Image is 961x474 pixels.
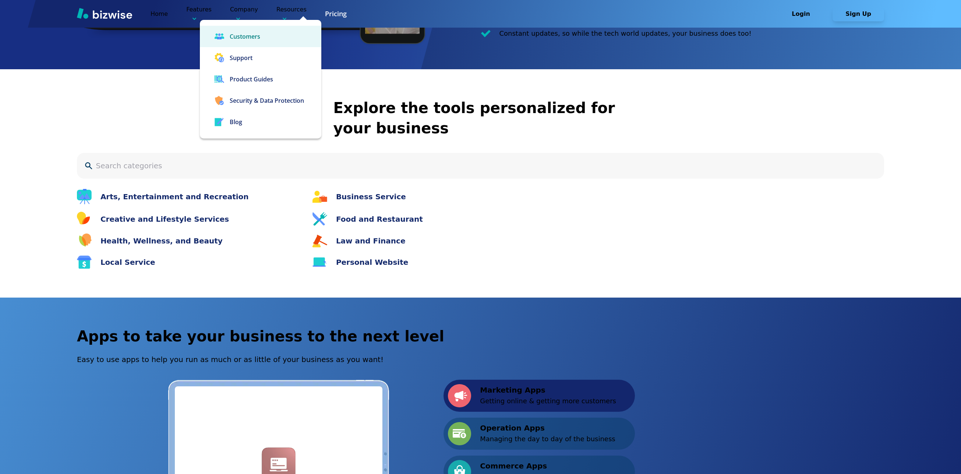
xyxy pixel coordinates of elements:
[480,396,616,407] p: Getting online & getting more customers
[77,256,298,269] div: Local Service
[77,8,132,19] img: Bizwise Logo
[77,354,884,365] p: Easy to use apps to help you run as much or as little of your business as you want!
[312,257,327,267] img: Personal Website Icon
[833,7,884,21] button: Sign Up
[77,326,884,346] h2: Apps to take your business to the next level
[444,380,635,412] div: Marketing AppsGetting online & getting more customers
[77,189,92,204] img: Arts, Entertainment and Recreation Icon
[312,189,884,204] div: Business Service
[200,90,321,111] a: Security & Data Protection
[77,256,92,269] img: Local Service Icon
[480,460,610,471] p: Commerce Apps
[200,26,321,47] a: Customers
[336,235,406,246] p: Law and Finance
[77,212,92,226] img: Creative and Lifestyle Services Icon
[100,191,249,202] p: Arts, Entertainment and Recreation
[200,47,321,69] button: Support
[96,160,877,171] input: Search categories
[833,10,884,17] a: Sign Up
[312,212,327,226] img: Food and Restaurant Icon
[77,234,298,248] div: Health, Wellness, and Beauty
[77,212,298,226] div: Creative and Lifestyle Services
[325,9,347,18] a: Pricing
[775,7,827,21] button: Login
[312,212,884,226] div: Food and Restaurant
[200,111,321,133] a: Blog
[333,98,628,138] h2: Explore the tools personalized for your business
[77,189,298,204] div: Arts, Entertainment and Recreation
[499,28,752,39] p: Constant updates, so while the tech world updates, your business does too!
[276,5,307,22] p: Resources
[200,69,321,90] a: Product Guides
[230,5,258,22] p: Company
[312,191,327,203] img: Business Service Icon
[100,235,223,246] p: Health, Wellness, and Beauty
[151,10,168,17] a: Home
[481,30,491,37] img: Check Icon
[480,422,615,433] p: Operation Apps
[336,257,408,268] p: Personal Website
[312,234,327,247] img: Law and Finance Icon
[186,5,212,22] p: Features
[336,191,406,202] p: Business Service
[480,433,615,445] p: Managing the day to day of the business
[480,385,616,396] p: Marketing Apps
[336,214,423,225] p: Food and Restaurant
[444,418,635,450] div: Operation AppsManaging the day to day of the business
[77,234,92,248] img: Health, Wellness, and Beauty Icon
[100,214,229,225] p: Creative and Lifestyle Services
[775,10,833,17] a: Login
[100,257,155,268] p: Local Service
[312,234,884,248] div: Law and Finance
[312,256,884,269] div: Personal Website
